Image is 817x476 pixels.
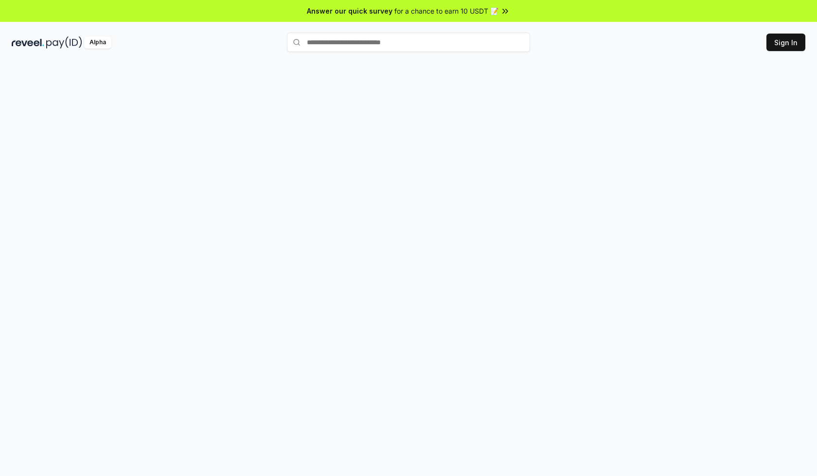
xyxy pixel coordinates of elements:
[307,6,392,16] span: Answer our quick survey
[84,36,111,49] div: Alpha
[766,34,805,51] button: Sign In
[394,6,498,16] span: for a chance to earn 10 USDT 📝
[12,36,44,49] img: reveel_dark
[46,36,82,49] img: pay_id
